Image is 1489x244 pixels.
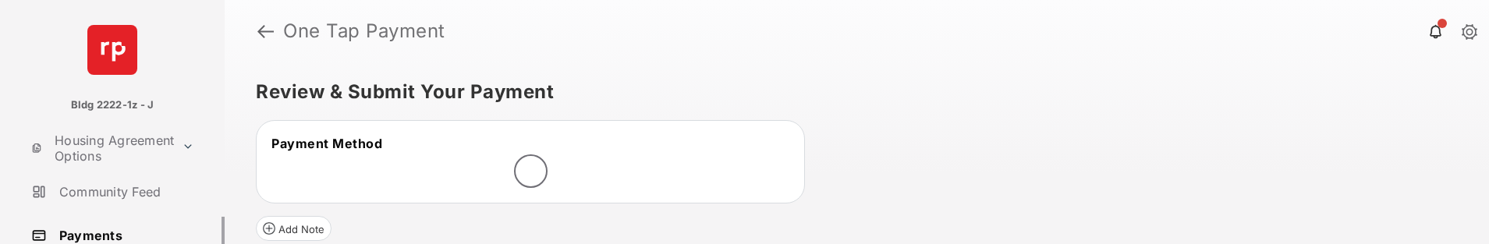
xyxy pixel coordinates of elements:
[25,129,175,167] a: Housing Agreement Options
[256,216,331,241] button: Add Note
[71,97,154,113] p: Bldg 2222-1z - J
[256,83,1445,101] h5: Review & Submit Your Payment
[87,25,137,75] img: svg+xml;base64,PHN2ZyB4bWxucz0iaHR0cDovL3d3dy53My5vcmcvMjAwMC9zdmciIHdpZHRoPSI2NCIgaGVpZ2h0PSI2NC...
[25,173,225,210] a: Community Feed
[271,136,382,151] span: Payment Method
[283,22,445,41] strong: One Tap Payment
